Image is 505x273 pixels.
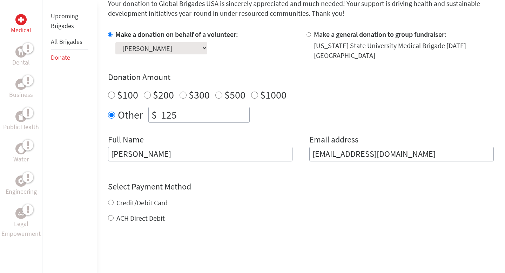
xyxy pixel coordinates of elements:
p: Dental [12,58,30,67]
h4: Select Payment Method [108,181,494,192]
a: MedicalMedical [11,14,31,35]
a: Public HealthPublic Health [3,111,39,132]
div: Legal Empowerment [15,208,27,219]
h4: Donation Amount [108,72,494,83]
p: Medical [11,25,31,35]
a: Donate [51,53,70,61]
img: Medical [18,17,24,22]
label: Other [118,107,143,123]
li: All Brigades [51,34,88,50]
iframe: reCAPTCHA [108,237,215,265]
label: $500 [224,88,245,101]
div: Business [15,79,27,90]
input: Your Email [309,147,494,161]
label: ACH Direct Debit [116,214,165,222]
label: Email address [309,134,358,147]
div: Water [15,143,27,154]
a: Legal EmpowermentLegal Empowerment [1,208,41,239]
a: All Brigades [51,38,82,46]
img: Dental [18,48,24,55]
div: Medical [15,14,27,25]
label: Credit/Debit Card [116,198,168,207]
p: Public Health [3,122,39,132]
a: BusinessBusiness [9,79,33,100]
div: Engineering [15,175,27,187]
a: DentalDental [12,46,30,67]
label: $300 [189,88,210,101]
input: Enter Amount [160,107,249,122]
p: Business [9,90,33,100]
label: Full Name [108,134,144,147]
p: Engineering [6,187,37,197]
a: EngineeringEngineering [6,175,37,197]
li: Upcoming Brigades [51,8,88,34]
div: Public Health [15,111,27,122]
label: Make a general donation to group fundraiser: [314,30,446,39]
img: Public Health [18,113,24,120]
p: Legal Empowerment [1,219,41,239]
label: $100 [117,88,138,101]
img: Legal Empowerment [18,211,24,215]
div: [US_STATE] State University Medical Brigade [DATE] [GEOGRAPHIC_DATA] [314,41,494,60]
p: Water [13,154,29,164]
li: Donate [51,50,88,65]
label: $200 [153,88,174,101]
label: Make a donation on behalf of a volunteer: [115,30,238,39]
img: Engineering [18,178,24,184]
a: Upcoming Brigades [51,12,78,30]
input: Enter Full Name [108,147,292,161]
div: Dental [15,46,27,58]
label: $1000 [260,88,287,101]
img: Business [18,81,24,87]
img: Water [18,145,24,153]
div: $ [149,107,160,122]
a: WaterWater [13,143,29,164]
